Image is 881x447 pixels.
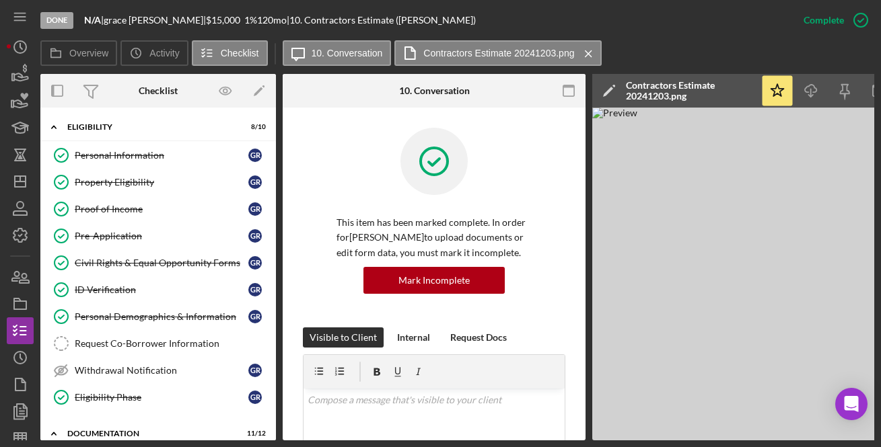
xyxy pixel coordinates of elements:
div: Visible to Client [310,327,377,348]
div: Done [40,12,73,29]
div: Eligibility [67,123,232,131]
div: g r [248,256,262,270]
div: Property Eligibility [75,177,248,188]
div: ID Verification [75,284,248,295]
a: Personal Informationgr [47,142,269,169]
div: Request Co-Borrower Information [75,338,269,349]
div: Eligibility Phase [75,392,248,403]
div: Mark Incomplete [398,267,470,294]
div: Personal Information [75,150,248,161]
div: | [84,15,104,26]
div: 8 / 10 [242,123,266,131]
button: Mark Incomplete [363,267,505,294]
button: Request Docs [444,327,514,348]
div: g r [248,149,262,162]
div: $15,000 [206,15,244,26]
div: 1 % [244,15,257,26]
div: Pre-Application [75,231,248,241]
label: 10. Conversation [312,48,383,58]
a: ID Verificationgr [47,276,269,303]
button: Overview [40,40,117,66]
div: Proof of Income [75,204,248,214]
a: Request Co-Borrower Information [47,330,269,357]
button: 10. Conversation [283,40,392,66]
button: Visible to Client [303,327,384,348]
div: 10. Conversation [399,85,470,96]
div: grace [PERSON_NAME] | [104,15,206,26]
p: This item has been marked complete. In order for [PERSON_NAME] to upload documents or edit form d... [337,215,532,260]
div: Complete [804,7,844,34]
label: Activity [149,48,179,58]
div: g r [248,310,262,323]
a: Eligibility Phasegr [47,384,269,411]
div: 11 / 12 [242,430,266,438]
div: Civil Rights & Equal Opportunity Forms [75,257,248,268]
button: Contractors Estimate 20241203.png [394,40,602,66]
label: Checklist [221,48,259,58]
div: g r [248,391,262,404]
div: Contractors Estimate 20241203.png [626,80,754,101]
div: g r [248,364,262,377]
a: Civil Rights & Equal Opportunity Formsgr [47,249,269,276]
a: Proof of Incomegr [47,196,269,222]
div: Withdrawal Notification [75,365,248,376]
a: Property Eligibilitygr [47,169,269,196]
button: Activity [120,40,188,66]
button: Complete [790,7,874,34]
div: g r [248,175,262,189]
button: Checklist [192,40,268,66]
label: Contractors Estimate 20241203.png [423,48,574,58]
div: g r [248,202,262,216]
div: | 10. Contractors Estimate ([PERSON_NAME]) [287,15,476,26]
a: Personal Demographics & Informationgr [47,303,269,330]
div: Open Intercom Messenger [835,388,868,420]
a: Pre-Applicationgr [47,222,269,249]
a: Withdrawal Notificationgr [47,357,269,384]
b: N/A [84,14,101,26]
label: Overview [69,48,108,58]
div: Personal Demographics & Information [75,311,248,322]
div: 120 mo [257,15,287,26]
div: g r [248,283,262,296]
div: g r [248,229,262,243]
button: Internal [390,327,437,348]
div: Documentation [67,430,232,438]
div: Checklist [139,85,178,96]
div: Internal [397,327,430,348]
div: Request Docs [450,327,507,348]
